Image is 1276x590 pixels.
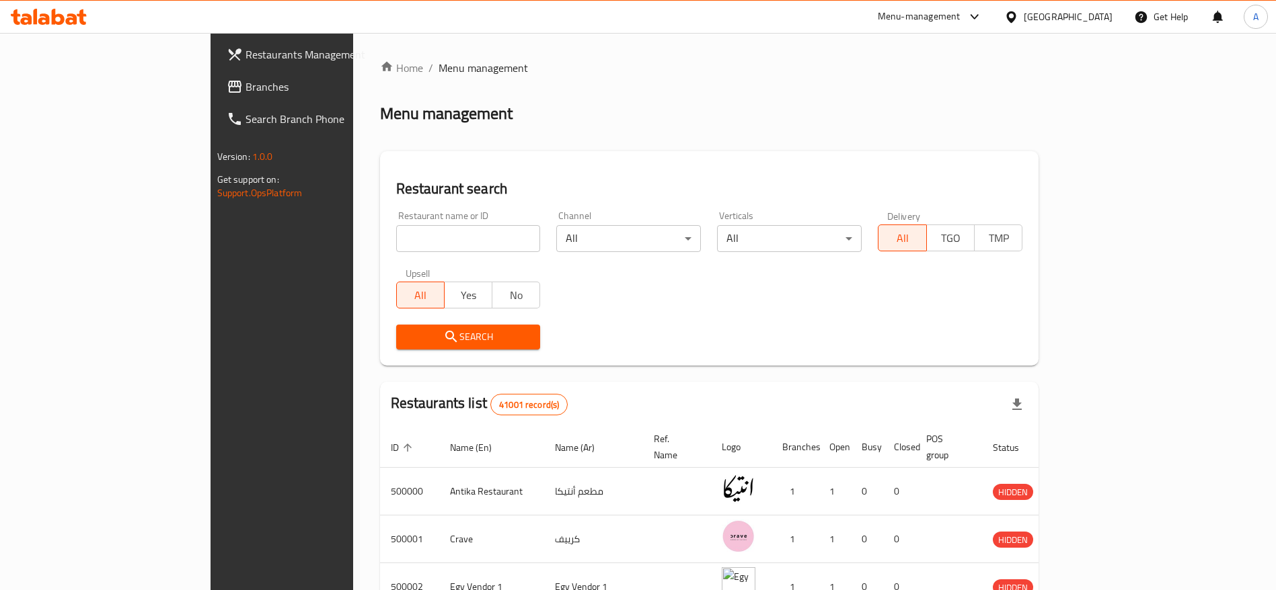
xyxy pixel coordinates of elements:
span: Yes [450,286,487,305]
td: 1 [772,468,819,515]
span: No [498,286,535,305]
div: Total records count [490,394,568,415]
span: Name (Ar) [555,439,612,456]
span: A [1253,9,1259,24]
td: 0 [883,468,915,515]
button: Yes [444,282,492,308]
span: 1.0.0 [252,148,273,165]
span: Menu management [439,60,528,76]
input: Search for restaurant name or ID.. [396,225,541,252]
span: Search [407,329,530,345]
td: 0 [851,468,883,515]
span: Search Branch Phone [246,111,413,127]
div: Menu-management [878,9,961,25]
a: Support.OpsPlatform [217,184,303,202]
th: Open [819,427,851,468]
button: Search [396,325,541,349]
h2: Restaurant search [396,179,1023,199]
td: 1 [819,468,851,515]
button: All [878,224,926,251]
span: Status [993,439,1037,456]
div: [GEOGRAPHIC_DATA] [1024,9,1113,24]
h2: Restaurants list [391,393,568,415]
span: Ref. Name [654,431,695,463]
span: TMP [980,228,1017,248]
span: Branches [246,79,413,95]
div: HIDDEN [993,532,1033,548]
td: 1 [819,515,851,563]
th: Busy [851,427,883,468]
a: Branches [216,71,424,103]
span: ID [391,439,416,456]
span: HIDDEN [993,484,1033,500]
span: Get support on: [217,171,279,188]
img: Antika Restaurant [722,472,755,505]
span: All [884,228,921,248]
td: مطعم أنتيكا [544,468,643,515]
th: Closed [883,427,915,468]
a: Search Branch Phone [216,103,424,135]
span: TGO [932,228,969,248]
li: / [428,60,433,76]
button: No [492,282,540,308]
th: Logo [711,427,772,468]
td: 0 [883,515,915,563]
nav: breadcrumb [380,60,1039,76]
th: Branches [772,427,819,468]
div: All [556,225,701,252]
span: POS group [926,431,966,463]
span: Version: [217,148,250,165]
td: 1 [772,515,819,563]
button: TMP [974,224,1022,251]
label: Delivery [887,211,921,220]
span: HIDDEN [993,532,1033,548]
img: Crave [722,519,755,553]
label: Upsell [406,268,430,278]
td: Antika Restaurant [439,468,544,515]
div: Export file [1001,388,1033,421]
button: All [396,282,445,308]
div: All [717,225,862,252]
span: 41001 record(s) [491,398,567,411]
span: Name (En) [450,439,509,456]
div: HIDDEN [993,484,1033,500]
td: 0 [851,515,883,563]
button: TGO [926,224,975,251]
h2: Menu management [380,103,513,124]
td: Crave [439,515,544,563]
span: Restaurants Management [246,46,413,62]
a: Restaurants Management [216,38,424,71]
span: All [402,286,439,305]
td: كرييف [544,515,643,563]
